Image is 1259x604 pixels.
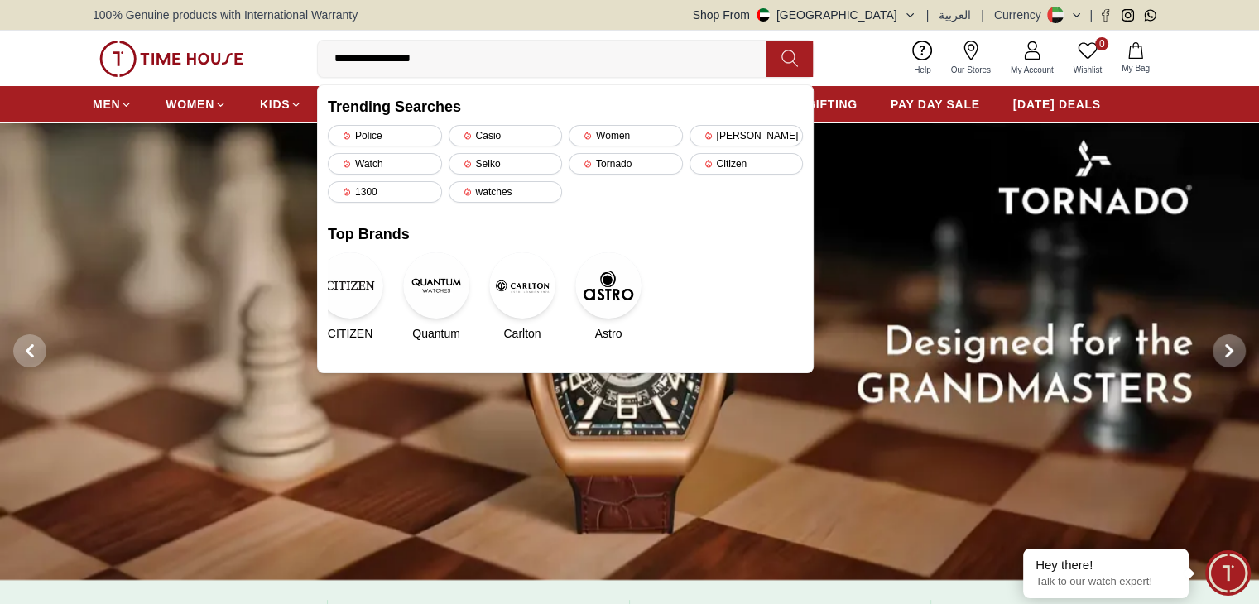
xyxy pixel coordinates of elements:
[586,252,631,342] a: AstroAstro
[926,7,930,23] span: |
[328,95,803,118] h2: Trending Searches
[503,325,541,342] span: Carlton
[93,96,120,113] span: MEN
[1064,37,1112,79] a: 0Wishlist
[806,96,858,113] span: GIFTING
[1205,550,1251,596] div: Chat Widget
[449,181,563,203] div: watches
[260,89,302,119] a: KIDS
[806,89,858,119] a: GIFTING
[328,223,803,246] h2: Top Brands
[1036,575,1176,589] p: Talk to our watch expert!
[1115,62,1156,74] span: My Bag
[449,153,563,175] div: Seiko
[907,64,938,76] span: Help
[414,252,459,342] a: QuantumQuantum
[403,252,469,319] img: Quantum
[412,325,460,342] span: Quantum
[575,252,642,319] img: Astro
[489,252,555,319] img: Carlton
[891,96,980,113] span: PAY DAY SALE
[595,325,622,342] span: Astro
[891,89,980,119] a: PAY DAY SALE
[690,153,804,175] div: Citizen
[1036,557,1176,573] div: Hey there!
[166,96,214,113] span: WOMEN
[93,89,132,119] a: MEN
[569,125,683,146] div: Women
[693,7,916,23] button: Shop From[GEOGRAPHIC_DATA]
[328,153,442,175] div: Watch
[99,41,243,77] img: ...
[1099,9,1112,22] a: Facebook
[981,7,984,23] span: |
[449,125,563,146] div: Casio
[166,89,227,119] a: WOMEN
[1067,64,1108,76] span: Wishlist
[93,7,358,23] span: 100% Genuine products with International Warranty
[690,125,804,146] div: [PERSON_NAME]
[328,125,442,146] div: Police
[1089,7,1093,23] span: |
[328,325,372,342] span: CITIZEN
[939,7,971,23] button: العربية
[328,252,372,342] a: CITIZENCITIZEN
[328,181,442,203] div: 1300
[1013,96,1101,113] span: [DATE] DEALS
[1122,9,1134,22] a: Instagram
[994,7,1048,23] div: Currency
[1112,39,1160,78] button: My Bag
[941,37,1001,79] a: Our Stores
[757,8,770,22] img: United Arab Emirates
[500,252,545,342] a: CarltonCarlton
[1004,64,1060,76] span: My Account
[904,37,941,79] a: Help
[569,153,683,175] div: Tornado
[1095,37,1108,50] span: 0
[317,252,383,319] img: CITIZEN
[260,96,290,113] span: KIDS
[1013,89,1101,119] a: [DATE] DEALS
[1144,9,1156,22] a: Whatsapp
[944,64,997,76] span: Our Stores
